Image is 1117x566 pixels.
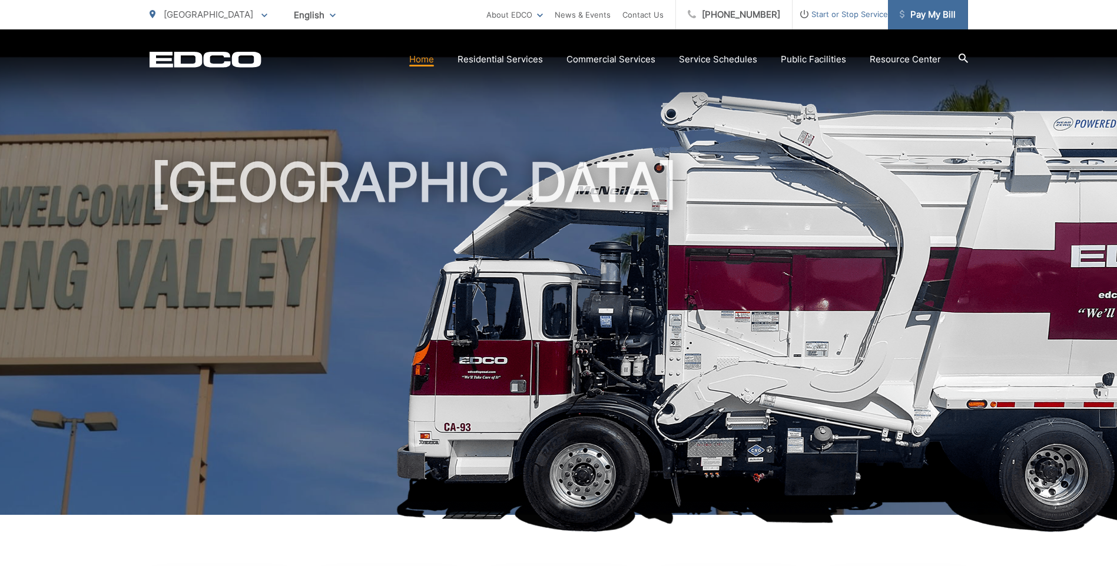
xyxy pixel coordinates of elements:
[781,52,846,66] a: Public Facilities
[164,9,253,20] span: [GEOGRAPHIC_DATA]
[679,52,757,66] a: Service Schedules
[566,52,655,66] a: Commercial Services
[150,153,968,525] h1: [GEOGRAPHIC_DATA]
[622,8,664,22] a: Contact Us
[458,52,543,66] a: Residential Services
[409,52,434,66] a: Home
[285,5,344,25] span: English
[150,51,261,68] a: EDCD logo. Return to the homepage.
[870,52,941,66] a: Resource Center
[555,8,611,22] a: News & Events
[900,8,956,22] span: Pay My Bill
[486,8,543,22] a: About EDCO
